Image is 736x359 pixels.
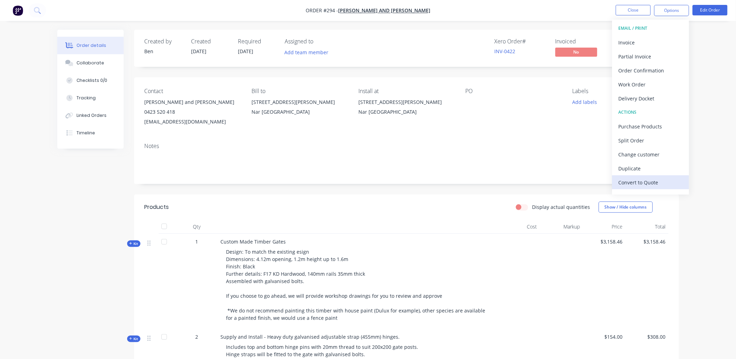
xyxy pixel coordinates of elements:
[619,65,683,76] div: Order Confirmation
[612,133,689,147] button: Split Order
[281,48,332,57] button: Add team member
[145,38,183,45] div: Created by
[612,119,689,133] button: Purchase Products
[252,88,347,94] div: Bill to
[238,48,254,55] span: [DATE]
[285,38,355,45] div: Assigned to
[495,38,547,45] div: Xero Order #
[555,38,608,45] div: Invoiced
[612,147,689,161] button: Change customer
[76,130,95,136] div: Timeline
[57,54,124,72] button: Collaborate
[145,203,169,211] div: Products
[76,112,107,119] div: Linked Orders
[358,88,454,94] div: Install at
[145,107,240,117] div: 0423 520 418
[612,105,689,119] button: ACTIONS
[599,202,653,213] button: Show / Hide columns
[612,175,689,189] button: Convert to Quote
[612,35,689,49] button: Invoice
[145,117,240,127] div: [EMAIL_ADDRESS][DOMAIN_NAME]
[612,91,689,105] button: Delivery Docket
[306,7,338,14] span: Order #294 -
[145,97,240,127] div: [PERSON_NAME] and [PERSON_NAME]0423 520 418[EMAIL_ADDRESS][DOMAIN_NAME]
[619,24,683,33] div: EMAIL / PRINT
[338,7,430,14] a: [PERSON_NAME] and [PERSON_NAME]
[612,77,689,91] button: Work Order
[693,5,728,15] button: Edit Order
[619,108,683,117] div: ACTIONS
[358,97,454,107] div: [STREET_ADDRESS][PERSON_NAME]
[76,95,96,101] div: Tracking
[612,21,689,35] button: EMAIL / PRINT
[196,333,198,340] span: 2
[619,163,683,174] div: Duplicate
[619,135,683,146] div: Split Order
[497,220,540,234] div: Cost
[586,238,623,245] span: $3,158.46
[616,5,651,15] button: Close
[145,143,669,149] div: Notes
[252,97,347,107] div: [STREET_ADDRESS][PERSON_NAME]
[127,336,140,342] div: Kit
[252,97,347,120] div: [STREET_ADDRESS][PERSON_NAME]Nar [GEOGRAPHIC_DATA]
[129,336,138,342] span: Kit
[573,88,668,94] div: Labels
[76,42,106,49] div: Order details
[619,121,683,132] div: Purchase Products
[252,107,347,117] div: Nar [GEOGRAPHIC_DATA]
[619,149,683,160] div: Change customer
[76,77,107,84] div: Checklists 0/0
[628,238,666,245] span: $3,158.46
[145,48,183,55] div: Ben
[57,124,124,142] button: Timeline
[176,220,218,234] div: Qty
[586,333,623,340] span: $154.00
[612,161,689,175] button: Duplicate
[145,88,240,94] div: Contact
[13,5,23,16] img: Factory
[628,333,666,340] span: $308.00
[191,38,230,45] div: Created
[191,48,207,55] span: [DATE]
[555,48,597,56] span: No
[619,177,683,188] div: Convert to Quote
[626,220,669,234] div: Total
[57,107,124,124] button: Linked Orders
[540,220,583,234] div: Markup
[466,88,561,94] div: PO
[619,191,683,202] div: Archive
[57,72,124,89] button: Checklists 0/0
[129,241,138,246] span: Kit
[569,97,601,107] button: Add labels
[127,240,140,247] div: Kit
[619,37,683,48] div: Invoice
[57,89,124,107] button: Tracking
[358,107,454,117] div: Nar [GEOGRAPHIC_DATA]
[654,5,689,16] button: Options
[57,37,124,54] button: Order details
[583,220,626,234] div: Price
[495,48,516,55] a: INV-0422
[221,238,286,245] span: Custom Made Timber Gates
[196,238,198,245] span: 1
[612,63,689,77] button: Order Confirmation
[238,38,277,45] div: Required
[612,49,689,63] button: Partial Invoice
[226,344,418,358] span: Includes top and bottom hinge pins with 20mm thread to suit 200x200 gate posts. Hinge straps will...
[145,97,240,107] div: [PERSON_NAME] and [PERSON_NAME]
[619,51,683,62] div: Partial Invoice
[612,189,689,203] button: Archive
[285,48,333,57] button: Add team member
[619,93,683,104] div: Delivery Docket
[619,79,683,90] div: Work Order
[532,203,590,211] label: Display actual quantities
[221,333,400,340] span: Supply and Install - Heavy duty galvanised adjustable strap (455mm) hinges.
[358,97,454,120] div: [STREET_ADDRESS][PERSON_NAME]Nar [GEOGRAPHIC_DATA]
[76,60,104,66] div: Collaborate
[226,248,487,321] span: Design: To match the existing esign Dimensions: 4.12m opening, 1.2m height up to 1.6m Finish: Bla...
